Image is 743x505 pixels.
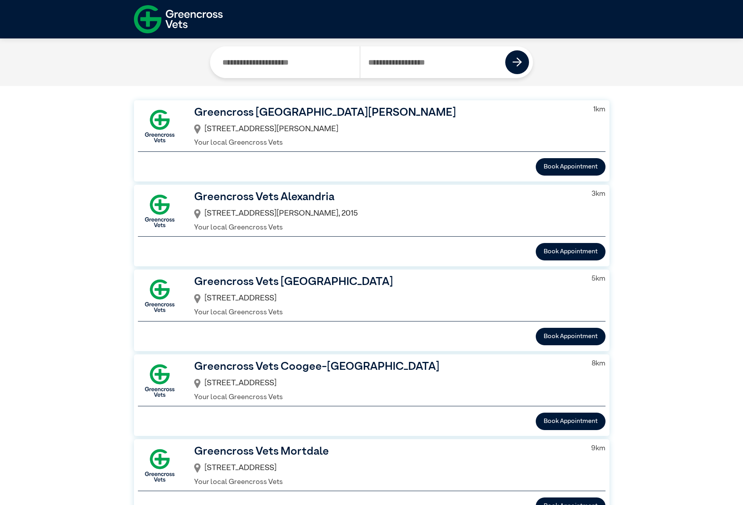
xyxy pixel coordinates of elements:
div: [STREET_ADDRESS][PERSON_NAME], 2015 [194,205,579,222]
input: Search by Postcode [360,46,506,78]
img: GX-Square.png [138,104,181,148]
p: 9 km [591,443,605,454]
p: 5 km [592,274,605,284]
button: Book Appointment [536,158,605,176]
p: Your local Greencross Vets [194,392,579,403]
p: Your local Greencross Vets [194,222,579,233]
p: 3 km [592,189,605,199]
div: [STREET_ADDRESS][PERSON_NAME] [194,121,581,138]
h3: Greencross [GEOGRAPHIC_DATA][PERSON_NAME] [194,104,581,121]
p: 1 km [593,104,605,115]
input: Search by Clinic Name [214,46,360,78]
p: Your local Greencross Vets [194,477,579,488]
p: Your local Greencross Vets [194,138,581,148]
img: GX-Square.png [138,359,181,402]
h3: Greencross Vets Alexandria [194,189,579,205]
button: Book Appointment [536,328,605,345]
p: Your local Greencross Vets [194,307,579,318]
h3: Greencross Vets [GEOGRAPHIC_DATA] [194,274,579,290]
p: 8 km [592,358,605,369]
img: GX-Square.png [138,444,181,487]
img: icon-right [512,57,522,67]
button: Book Appointment [536,243,605,260]
img: GX-Square.png [138,189,181,233]
img: GX-Square.png [138,274,181,318]
img: f-logo [134,2,223,36]
div: [STREET_ADDRESS] [194,375,579,392]
button: Book Appointment [536,413,605,430]
h3: Greencross Vets Coogee-[GEOGRAPHIC_DATA] [194,358,579,375]
div: [STREET_ADDRESS] [194,290,579,307]
h3: Greencross Vets Mortdale [194,443,579,460]
div: [STREET_ADDRESS] [194,460,579,477]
